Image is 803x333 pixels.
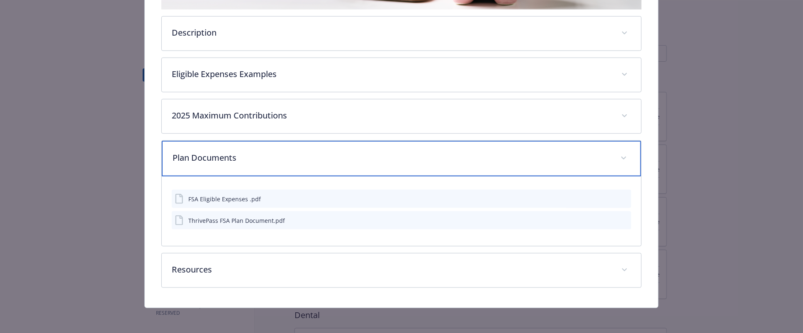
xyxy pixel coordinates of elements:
div: Resources [162,253,641,287]
div: FSA Eligible Expenses .pdf [188,195,261,203]
div: Plan Documents [162,141,641,176]
button: download file [607,216,614,225]
div: Description [162,17,641,51]
button: preview file [620,216,628,225]
div: Eligible Expenses Examples [162,58,641,92]
button: preview file [620,195,628,203]
p: Eligible Expenses Examples [172,68,611,80]
p: Plan Documents [173,152,610,164]
p: Resources [172,263,611,276]
div: ThrivePass FSA Plan Document.pdf [188,216,285,225]
p: 2025 Maximum Contributions [172,109,611,122]
button: download file [607,195,614,203]
div: 2025 Maximum Contributions [162,99,641,133]
p: Description [172,27,611,39]
div: Plan Documents [162,176,641,246]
